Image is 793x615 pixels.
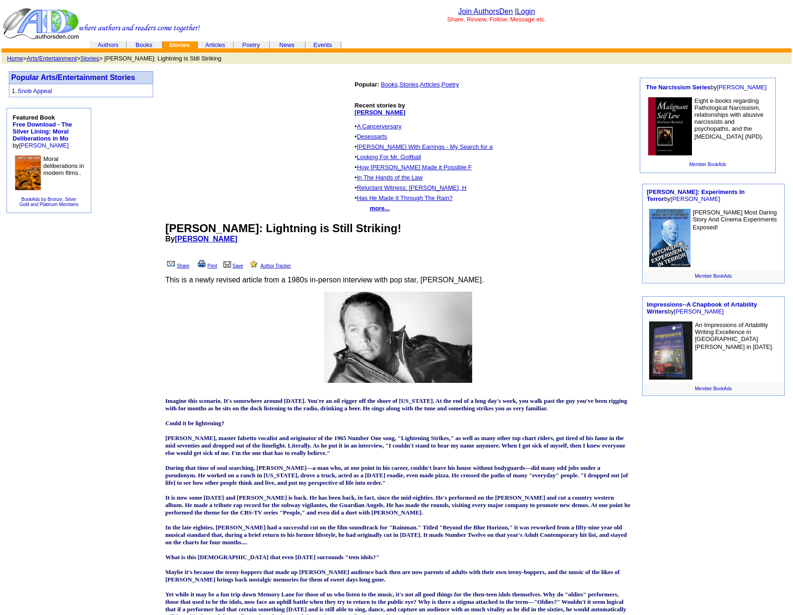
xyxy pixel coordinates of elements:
[7,55,222,62] font: > > > [PERSON_NAME]: Lightning is Still Striking
[313,41,332,48] a: Events
[13,121,72,142] a: Free Download - The Silver Lining: Moral Deliberations in Mo
[647,188,745,202] font: by
[355,191,358,194] img: shim.gif
[196,263,217,268] a: Print
[357,123,401,130] a: A Cancerversary
[357,133,387,140] a: Desessarts
[355,143,493,212] font: •
[693,209,777,231] font: [PERSON_NAME] Most Daring Story And Cinema Experiments Exposed!
[27,55,77,62] a: Arts/Entertainment
[355,130,358,133] img: shim.gif
[250,261,258,267] img: alert.jpg
[671,195,720,202] a: [PERSON_NAME]
[205,41,225,48] a: Articles
[355,133,493,212] font: •
[381,81,398,88] a: Books
[647,301,757,315] a: Impressions--A Chapbook of Artability Writers
[19,142,69,149] a: [PERSON_NAME]
[198,260,206,267] img: print.gif
[517,7,535,15] a: Login
[357,174,422,181] a: In The Hands of the Law
[355,154,472,212] font: •
[355,81,380,88] b: Popular:
[13,114,72,142] b: Featured Book
[355,201,358,205] img: shim.gif
[420,81,440,88] a: Articles
[43,155,84,176] font: Moral deliberations in modern films..
[355,140,358,143] img: shim.gif
[355,174,467,212] font: •
[279,41,295,48] a: News
[98,41,119,48] a: Authors
[646,84,766,91] font: by
[694,97,763,140] font: Eight e-books regarding Pathological Narcissism, relationships with abusive narcissists and psych...
[447,16,546,23] font: Share, Review, Follow, Message etc.
[165,276,484,284] font: This is a newly revised article from a 1980s in-person interview with pop star, [PERSON_NAME].
[649,209,691,267] img: 68641.jpg
[355,123,493,212] font: •
[242,41,260,48] a: Poetry
[3,7,200,40] img: header_logo2.gif
[222,260,232,267] img: library.gif
[165,235,244,243] b: By
[695,386,732,391] a: Member BookAds
[355,164,472,212] font: •
[11,74,135,81] a: Popular Arts/Entertainment Stories
[7,55,23,62] a: Home
[674,308,724,315] a: [PERSON_NAME]
[20,197,79,207] a: BookAds by Bronze, SilverGold and Platinum Members
[355,171,358,174] img: shim.gif
[717,84,766,91] a: [PERSON_NAME]
[357,164,472,171] a: How [PERSON_NAME] Made it Possible F
[355,184,467,212] font: •
[175,235,237,243] a: [PERSON_NAME]
[458,7,513,15] a: Join AuthorsDen
[80,55,99,62] a: Stories
[355,181,358,184] img: shim.gif
[689,162,726,167] a: Member BookAds
[646,84,711,91] a: The Narcissism Series
[355,160,358,164] img: shim.gif
[441,81,459,88] a: Poetry
[248,263,291,268] a: Author Tracker
[165,222,401,234] font: [PERSON_NAME]: Lightning is Still Striking!
[13,114,72,149] font: by
[18,87,52,94] a: Snob Appeal
[649,321,692,380] img: 75719.jpeg
[355,109,406,116] a: [PERSON_NAME]
[357,143,493,150] a: [PERSON_NAME] With Earrings - My Search for a
[357,154,421,160] a: Looking For Mr. Golfball
[12,87,17,94] font: 1.
[400,81,418,88] a: Stories
[695,274,732,279] a: Member BookAds
[647,188,745,202] a: [PERSON_NAME]: Experiments In Terror
[357,184,467,191] a: Reluctant Witness: [PERSON_NAME], H
[355,150,358,154] img: shim.gif
[647,301,757,315] font: by
[515,7,535,15] font: |
[370,205,390,212] a: more...
[648,97,692,155] img: 7236.JPG
[355,81,493,212] font: , , ,
[136,41,152,48] a: Books
[355,102,406,116] b: Recent stories by
[324,292,472,383] img: 13889.jpg
[169,41,190,48] b: Stories
[222,263,243,268] a: Save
